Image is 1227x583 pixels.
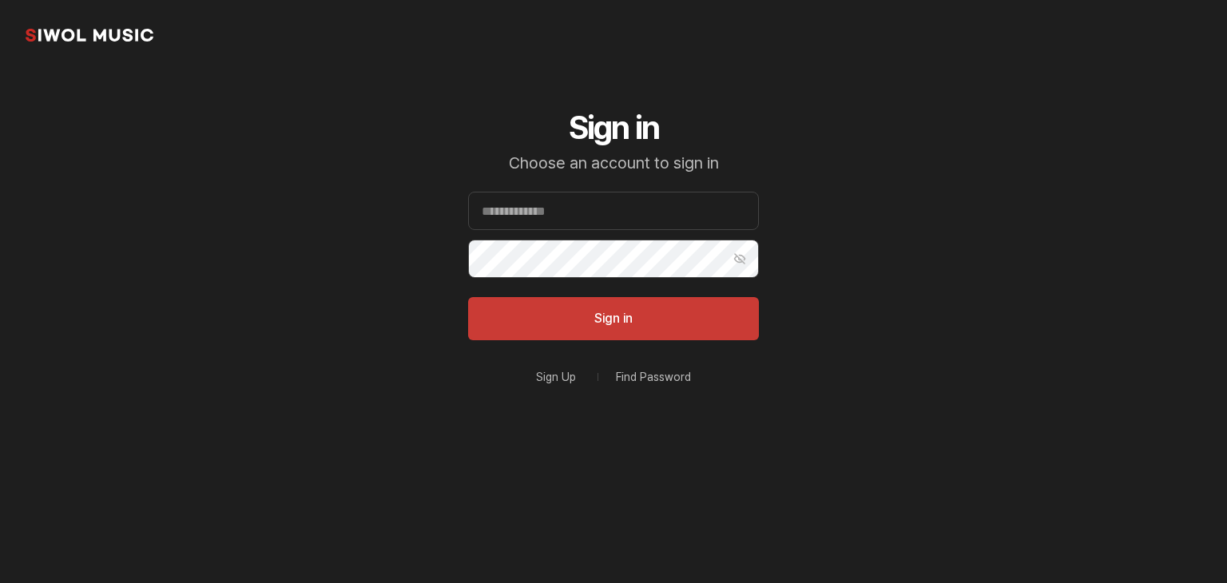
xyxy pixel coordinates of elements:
[616,371,691,383] a: Find Password
[468,297,759,340] button: Sign in
[468,192,759,230] input: Email
[468,153,759,173] p: Choose an account to sign in
[468,109,759,147] h2: Sign in
[468,240,759,278] input: Password
[536,371,576,383] a: Sign Up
